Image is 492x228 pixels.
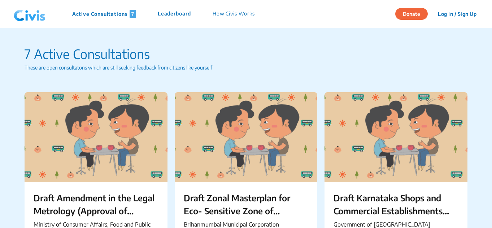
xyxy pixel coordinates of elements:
span: 7 [130,10,136,18]
img: navlogo.png [11,3,48,25]
p: 7 Active Consultations [25,44,467,64]
p: These are open consultatons which are still seeking feedback from citizens like yourself [25,64,467,71]
p: Draft Amendment in the Legal Metrology (Approval of Models) Rules, 2011 [34,191,158,217]
p: Draft Karnataka Shops and Commercial Establishments (Amendment) Rules, 2025 [334,191,458,217]
p: Active Consultations [72,10,136,18]
p: Draft Zonal Masterplan for Eco- Sensitive Zone of [PERSON_NAME][GEOGRAPHIC_DATA] [184,191,309,217]
button: Donate [395,8,428,20]
p: How Civis Works [213,10,255,18]
p: Leaderboard [158,10,191,18]
button: Log In / Sign Up [433,8,481,19]
a: Donate [395,10,433,17]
